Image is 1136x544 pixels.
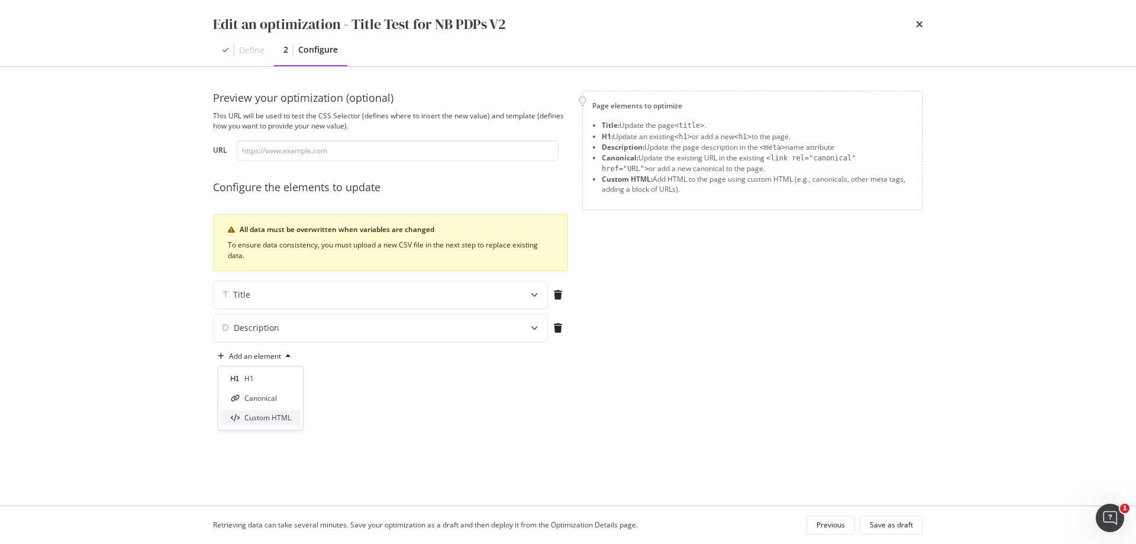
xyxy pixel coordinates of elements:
strong: Canonical: [602,153,638,163]
div: Preview your optimization (optional) [213,91,568,106]
div: Save as draft [870,520,913,530]
span: <h1> [674,133,692,141]
span: <title> [674,121,705,130]
input: https://www.example.com [237,140,559,161]
button: Add an element [213,347,295,366]
div: Canonical [244,393,277,403]
div: H1 [244,374,254,384]
strong: Custom HTML: [602,174,653,184]
div: This URL will be used to test the CSS Selector (defines where to insert the new value) and templa... [213,111,568,131]
div: All data must be overwritten when variables are changed [240,224,553,235]
li: Add HTML to the page using custom HTML (e.g., canonicals, other meta tags, adding a block of URLs). [602,174,913,194]
strong: Title: [602,120,619,130]
label: URL [213,145,227,158]
span: <h1> [734,133,751,141]
div: Configure [298,44,338,56]
div: 2 [283,44,288,56]
div: Previous [816,520,845,530]
li: Update the page . [602,120,913,131]
div: warning banner [213,214,568,271]
strong: Description: [602,142,644,152]
div: Description [234,322,279,334]
button: Previous [806,516,855,535]
div: Define [239,44,264,56]
span: <link rel="canonical" href="URL"> [602,154,856,173]
div: Edit an optimization - Title Test for NB PDPs V2 [213,14,506,34]
li: Update an existing or add a new to the page. [602,131,913,142]
iframe: Intercom live chat [1096,504,1124,532]
div: To ensure data consistency, you must upload a new CSV file in the next step to replace existing d... [228,240,553,261]
strong: H1: [602,131,613,141]
div: Title [233,289,250,301]
span: 1 [1120,504,1129,513]
li: Update the page description in the name attribute [602,142,913,153]
div: Configure the elements to update [213,180,568,195]
span: <meta> [760,143,785,152]
div: Retrieving data can take several minutes. Save your optimization as a draft and then deploy it fr... [213,520,638,530]
div: Add an element [229,353,281,360]
li: Update the existing URL in the existing or add a new canonical to the page. [602,153,913,174]
button: Save as draft [860,516,923,535]
div: times [916,14,923,34]
div: Page elements to optimize [592,101,913,111]
div: Custom HTML [244,413,291,423]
